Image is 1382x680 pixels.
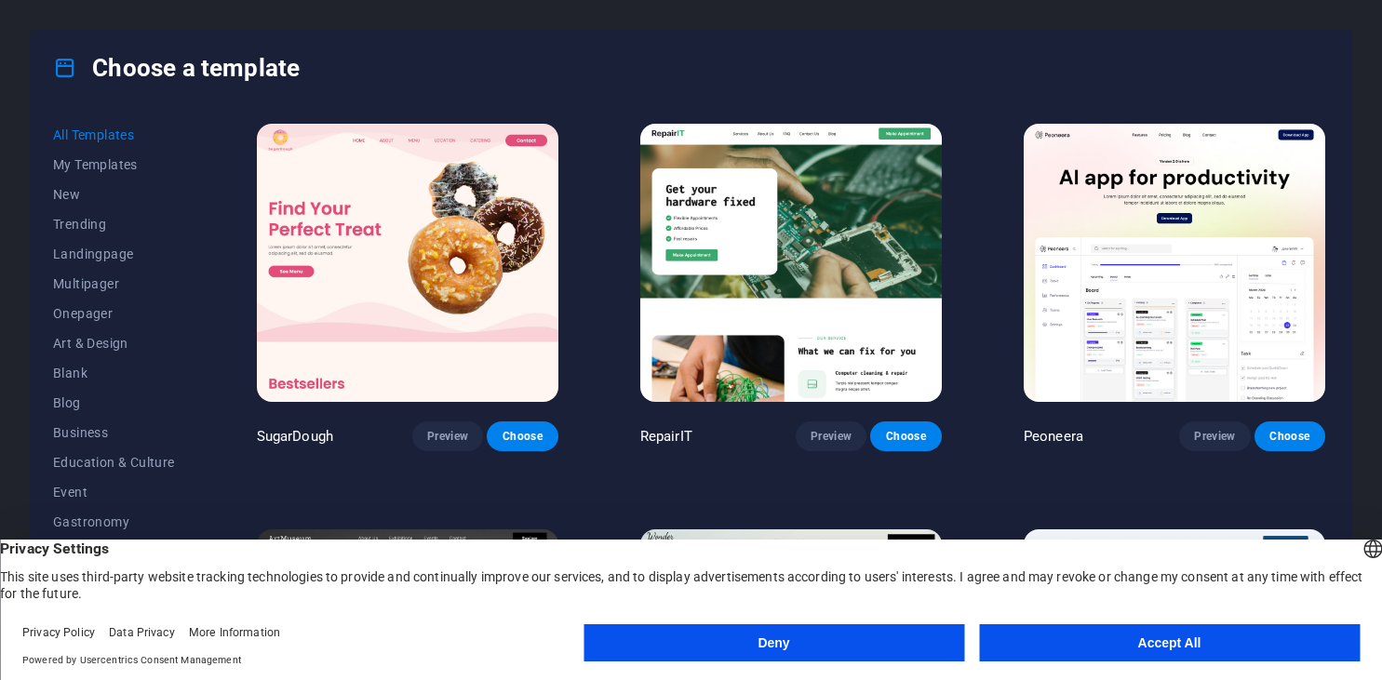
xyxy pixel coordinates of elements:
button: Choose [487,421,557,451]
button: All Templates [53,120,175,150]
span: Choose [1269,429,1310,444]
span: Onepager [53,306,175,321]
span: Education & Culture [53,455,175,470]
span: Choose [502,429,543,444]
img: SugarDough [257,124,558,402]
img: RepairIT [640,124,942,402]
span: Art & Design [53,336,175,351]
span: Preview [427,429,468,444]
span: Blog [53,395,175,410]
img: Peoneera [1024,124,1325,402]
p: SugarDough [257,427,333,446]
button: Multipager [53,269,175,299]
span: Preview [1194,429,1235,444]
span: Blank [53,366,175,380]
button: Blog [53,388,175,418]
span: Business [53,425,175,440]
span: Preview [811,429,852,444]
button: Preview [412,421,483,451]
button: Health [53,537,175,567]
button: Onepager [53,299,175,328]
span: Trending [53,217,175,232]
button: Landingpage [53,239,175,269]
button: Choose [870,421,941,451]
button: Business [53,418,175,447]
span: My Templates [53,157,175,172]
button: Gastronomy [53,507,175,537]
button: Trending [53,209,175,239]
p: Peoneera [1024,427,1083,446]
button: Art & Design [53,328,175,358]
button: Preview [796,421,866,451]
span: Landingpage [53,247,175,261]
p: RepairIT [640,427,692,446]
span: All Templates [53,127,175,142]
span: Gastronomy [53,514,175,529]
button: Preview [1179,421,1250,451]
button: My Templates [53,150,175,180]
button: Choose [1255,421,1325,451]
h4: Choose a template [53,53,300,83]
button: New [53,180,175,209]
span: Event [53,485,175,500]
span: Multipager [53,276,175,291]
button: Education & Culture [53,447,175,477]
button: Blank [53,358,175,388]
button: Event [53,477,175,507]
span: Choose [885,429,926,444]
span: New [53,187,175,202]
